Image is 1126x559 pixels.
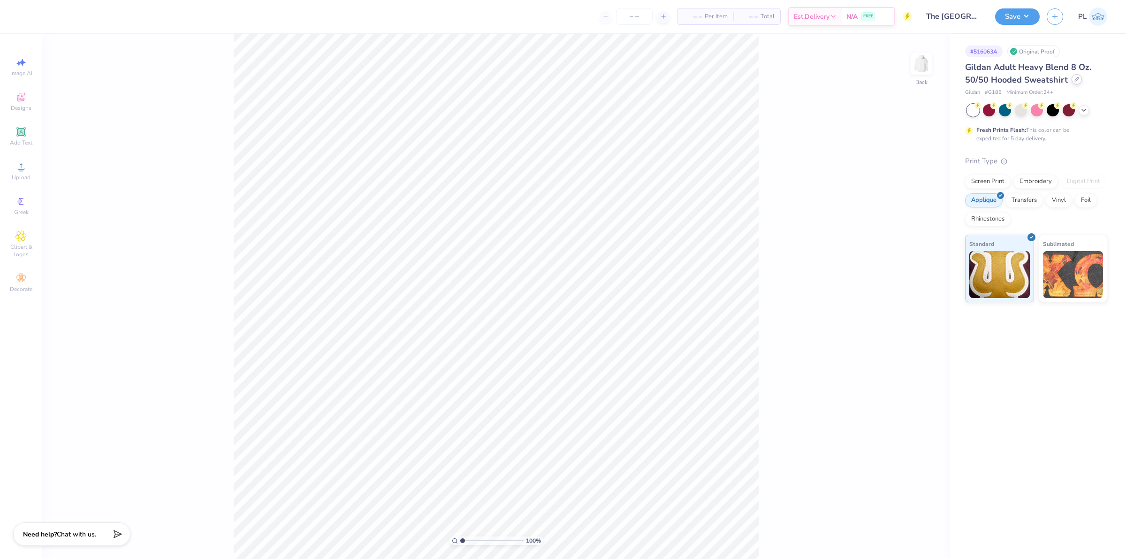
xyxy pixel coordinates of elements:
span: Per Item [705,12,728,22]
div: Vinyl [1046,193,1072,207]
img: Back [912,54,931,73]
span: – – [683,12,702,22]
div: Foil [1075,193,1097,207]
span: Est. Delivery [794,12,829,22]
input: Untitled Design [919,7,988,26]
span: Clipart & logos [5,243,38,258]
div: Embroidery [1013,175,1058,189]
span: Sublimated [1043,239,1074,249]
div: Transfers [1005,193,1043,207]
span: Upload [12,174,30,181]
div: Rhinestones [965,212,1011,226]
div: This color can be expedited for 5 day delivery. [976,126,1092,143]
span: Image AI [10,69,32,77]
img: Pamela Lois Reyes [1089,8,1107,26]
button: Save [995,8,1040,25]
div: Applique [965,193,1003,207]
a: PL [1078,8,1107,26]
span: – – [739,12,758,22]
div: Screen Print [965,175,1011,189]
span: Add Text [10,139,32,146]
span: Designs [11,104,31,112]
span: Greek [14,208,29,216]
div: Back [915,78,928,86]
div: Original Proof [1007,46,1060,57]
span: Chat with us. [57,530,96,539]
span: Gildan Adult Heavy Blend 8 Oz. 50/50 Hooded Sweatshirt [965,61,1091,85]
span: 100 % [526,536,541,545]
strong: Need help? [23,530,57,539]
img: Sublimated [1043,251,1103,298]
input: – – [616,8,653,25]
span: FREE [863,13,873,20]
strong: Fresh Prints Flash: [976,126,1026,134]
span: # G185 [985,89,1002,97]
span: PL [1078,11,1087,22]
span: Decorate [10,285,32,293]
span: N/A [846,12,858,22]
span: Gildan [965,89,980,97]
span: Total [761,12,775,22]
span: Standard [969,239,994,249]
div: Digital Print [1061,175,1106,189]
img: Standard [969,251,1030,298]
div: Print Type [965,156,1107,167]
span: Minimum Order: 24 + [1006,89,1053,97]
div: # 516063A [965,46,1003,57]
